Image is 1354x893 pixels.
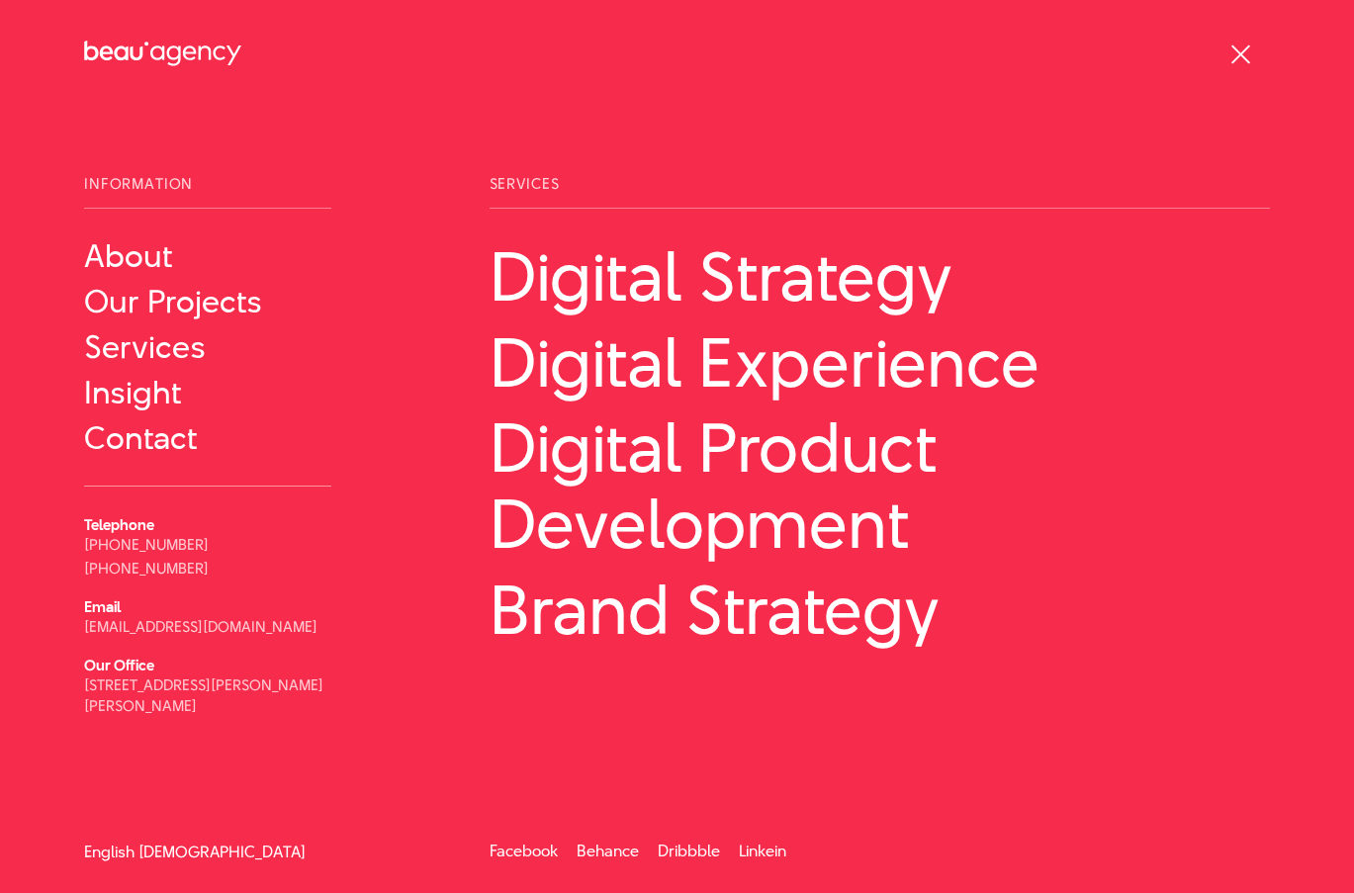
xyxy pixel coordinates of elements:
[84,514,154,535] b: Telephone
[739,840,786,862] a: Linkein
[84,329,331,365] a: Services
[84,420,331,456] a: Contact
[84,534,209,555] a: [PHONE_NUMBER]
[490,840,558,862] a: Facebook
[84,284,331,319] a: Our Projects
[577,840,639,862] a: Behance
[490,324,1270,401] a: Digital Experience
[84,596,121,617] b: Email
[490,572,1270,648] a: Brand Strategy
[490,238,1270,314] a: Digital Strategy
[490,409,1270,562] a: Digital Product Development
[84,238,331,274] a: About
[490,176,1270,209] span: Services
[84,375,331,410] a: Insight
[658,840,720,862] a: Dribbble
[84,558,209,579] a: [PHONE_NUMBER]
[138,845,306,859] a: [DEMOGRAPHIC_DATA]
[84,845,135,859] a: English
[84,616,317,637] a: [EMAIL_ADDRESS][DOMAIN_NAME]
[84,674,331,716] p: [STREET_ADDRESS][PERSON_NAME][PERSON_NAME]
[84,176,331,209] span: Information
[84,655,154,675] b: Our Office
